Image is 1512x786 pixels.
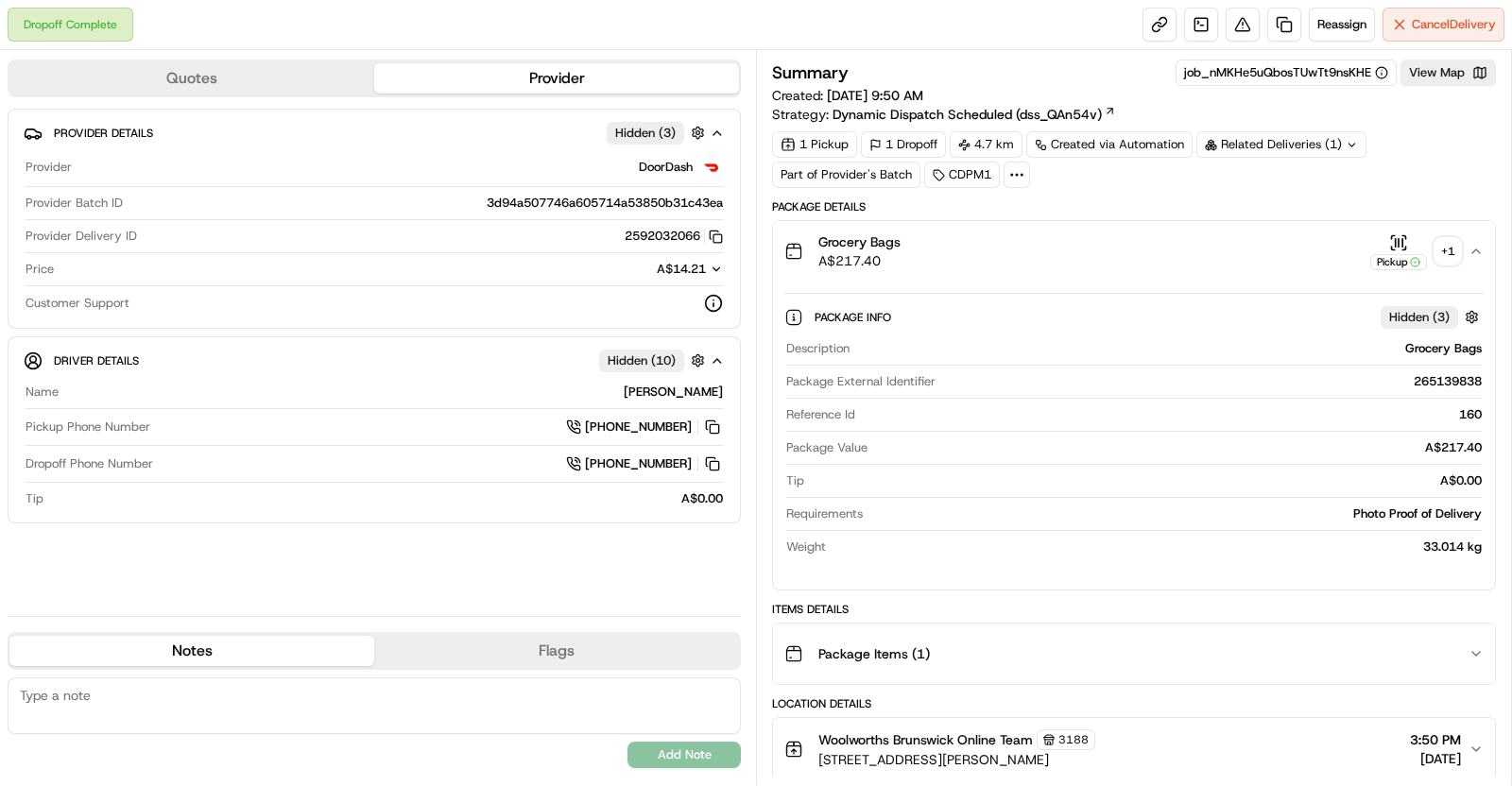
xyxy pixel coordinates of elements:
div: Related Deliveries (1) [1196,131,1366,158]
button: Reassign [1309,8,1375,42]
div: 4.7 km [950,131,1022,158]
div: 265139838 [943,373,1482,390]
img: doordash_logo_v2.png [700,156,723,179]
span: Grocery Bags [818,232,901,251]
button: Pickup [1370,233,1427,270]
button: Hidden (10) [599,349,710,372]
span: Hidden ( 3 ) [615,125,676,142]
span: A$14.21 [657,261,706,277]
span: [STREET_ADDRESS][PERSON_NAME] [818,750,1095,769]
a: Created via Automation [1026,131,1193,158]
button: Driver DetailsHidden (10) [24,345,725,376]
a: [PHONE_NUMBER] [566,453,723,474]
div: A$217.40 [875,439,1482,456]
span: Package Value [786,439,868,456]
span: [PHONE_NUMBER] [585,419,692,436]
span: Driver Details [54,353,139,368]
span: Tip [26,490,43,507]
div: 160 [863,406,1482,423]
span: Hidden ( 3 ) [1389,309,1450,326]
div: 1 Dropoff [861,131,946,158]
button: View Map [1400,60,1496,86]
span: Reassign [1317,16,1366,33]
button: job_nMKHe5uQbosTUwTt9nsKHE [1184,64,1388,81]
span: Package External Identifier [786,373,936,390]
span: 3:50 PM [1410,730,1461,749]
button: Quotes [9,63,374,94]
span: DoorDash [639,159,693,176]
div: Strategy: [772,105,1116,124]
span: Description [786,340,850,357]
span: Price [26,261,54,278]
div: Grocery Bags [857,340,1482,357]
div: Package Details [772,199,1496,214]
a: [PHONE_NUMBER] [566,417,723,437]
span: Provider Batch ID [26,195,123,212]
span: Cancel Delivery [1412,16,1496,33]
div: Location Details [772,696,1496,711]
span: Requirements [786,505,863,522]
button: 2592032066 [625,228,723,245]
div: Grocery BagsA$217.40Pickup+1 [773,282,1495,589]
div: CDPM1 [924,162,1000,188]
button: Hidden (3) [1381,305,1484,329]
span: [DATE] 9:50 AM [827,87,923,104]
span: Weight [786,538,826,555]
button: Provider DetailsHidden (3) [24,117,725,148]
span: Provider Delivery ID [26,228,137,245]
span: Package Items ( 1 ) [818,644,930,663]
span: 3188 [1058,732,1089,747]
div: + 1 [1435,238,1461,265]
div: Pickup [1370,254,1427,270]
button: Woolworths Brunswick Online Team3188[STREET_ADDRESS][PERSON_NAME]3:50 PM[DATE] [773,718,1495,780]
div: Items Details [772,602,1496,617]
button: Notes [9,636,374,666]
span: Name [26,384,59,401]
button: Pickup+1 [1370,233,1461,270]
span: Provider Details [54,126,153,141]
button: CancelDelivery [1383,8,1504,42]
span: Provider [26,159,72,176]
span: [DATE] [1410,749,1461,768]
span: Dynamic Dispatch Scheduled (dss_QAn54v) [833,105,1102,124]
span: Created: [772,86,923,105]
span: Hidden ( 10 ) [608,352,676,369]
div: [PERSON_NAME] [66,384,723,401]
span: Package Info [815,310,895,325]
span: [PHONE_NUMBER] [585,455,692,472]
span: A$217.40 [818,251,901,270]
button: Flags [374,636,739,666]
button: Grocery BagsA$217.40Pickup+1 [773,221,1495,282]
button: Package Items (1) [773,624,1495,684]
a: Dynamic Dispatch Scheduled (dss_QAn54v) [833,105,1116,124]
h3: Summary [772,64,849,81]
span: 3d94a507746a605714a53850b31c43ea [487,195,723,212]
span: Tip [786,472,804,489]
span: Dropoff Phone Number [26,455,153,472]
span: Reference Id [786,406,855,423]
span: Customer Support [26,295,129,312]
span: Woolworths Brunswick Online Team [818,730,1033,749]
span: Pickup Phone Number [26,419,150,436]
div: A$0.00 [51,490,723,507]
div: Photo Proof of Delivery [870,505,1482,522]
button: Provider [374,63,739,94]
button: A$14.21 [557,261,723,278]
div: A$0.00 [812,472,1482,489]
button: Hidden (3) [607,121,710,145]
div: 33.014 kg [833,538,1482,555]
div: 1 Pickup [772,131,857,158]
